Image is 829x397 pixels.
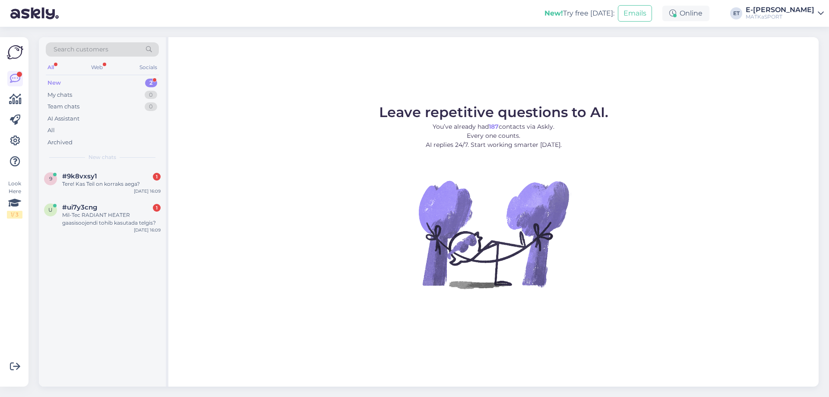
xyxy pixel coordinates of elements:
[54,45,108,54] span: Search customers
[145,102,157,111] div: 0
[662,6,709,21] div: Online
[47,79,61,87] div: New
[48,206,53,213] span: u
[544,9,563,17] b: New!
[544,8,614,19] div: Try free [DATE]:
[49,175,52,182] span: 9
[62,211,161,227] div: Mil-Tec RADIANT HEATER gaasisoojendi tohib kasutada telgis?
[153,204,161,212] div: 1
[47,91,72,99] div: My chats
[7,44,23,60] img: Askly Logo
[7,211,22,219] div: 1 / 3
[47,138,73,147] div: Archived
[379,104,608,121] span: Leave repetitive questions to AI.
[416,156,571,312] img: No Chat active
[746,6,824,20] a: E-[PERSON_NAME]MATKaSPORT
[62,172,97,180] span: #9k8vxsy1
[62,180,161,188] div: Tere! Kas Teil on korraks aega?
[730,7,742,19] div: ET
[145,91,157,99] div: 0
[134,227,161,233] div: [DATE] 16:09
[46,62,56,73] div: All
[379,122,608,149] p: You’ve already had contacts via Askly. Every one counts. AI replies 24/7. Start working smarter [...
[489,123,499,130] b: 187
[746,6,814,13] div: E-[PERSON_NAME]
[89,153,116,161] span: New chats
[7,180,22,219] div: Look Here
[145,79,157,87] div: 2
[47,102,79,111] div: Team chats
[138,62,159,73] div: Socials
[89,62,104,73] div: Web
[47,126,55,135] div: All
[62,203,97,211] span: #ui7y3cng
[746,13,814,20] div: MATKaSPORT
[47,114,79,123] div: AI Assistant
[134,188,161,194] div: [DATE] 16:09
[153,173,161,181] div: 1
[618,5,652,22] button: Emails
